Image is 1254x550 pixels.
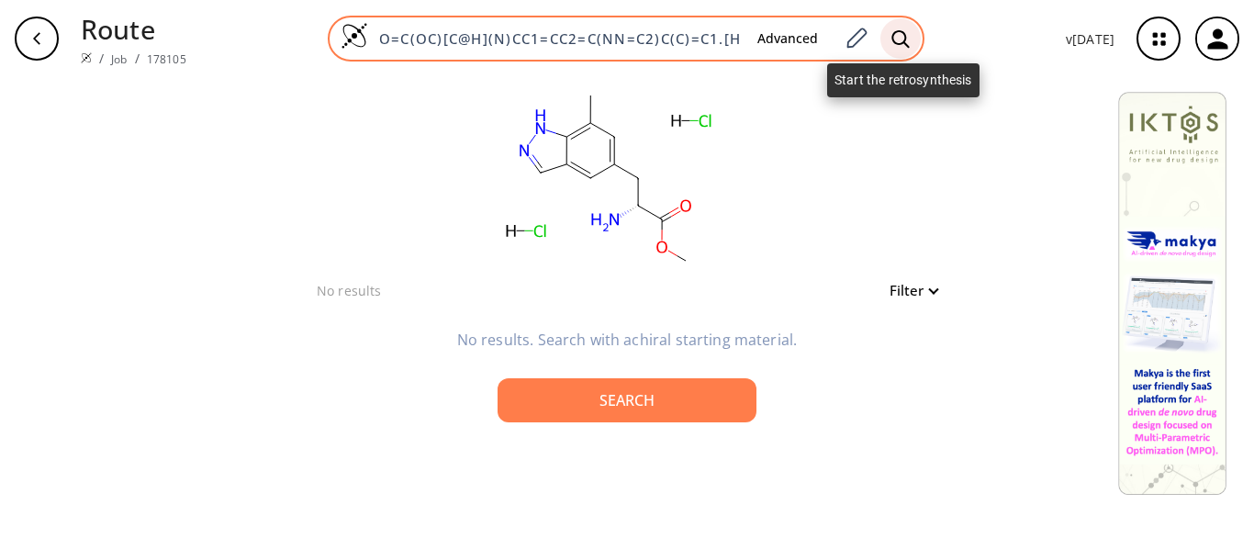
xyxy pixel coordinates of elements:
[147,51,186,67] a: 178105
[423,77,790,279] svg: O=C(OC)[C@H](N)CC1=CC2=C(NN=C2)C(C)=C1.[H]Cl.[H]Cl
[81,9,186,49] p: Route
[341,22,368,50] img: Logo Spaya
[512,393,742,408] div: Search
[99,49,104,68] li: /
[135,49,140,68] li: /
[434,329,820,351] p: No results. Search with achiral starting material.
[317,281,382,300] p: No results
[743,22,833,56] button: Advanced
[81,52,92,63] img: Spaya logo
[111,51,127,67] a: Job
[879,284,937,297] button: Filter
[1118,92,1226,495] img: Banner
[368,29,743,48] input: Enter SMILES
[498,378,756,422] button: Search
[827,63,980,97] div: Start the retrosynthesis
[1066,29,1114,49] p: v [DATE]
